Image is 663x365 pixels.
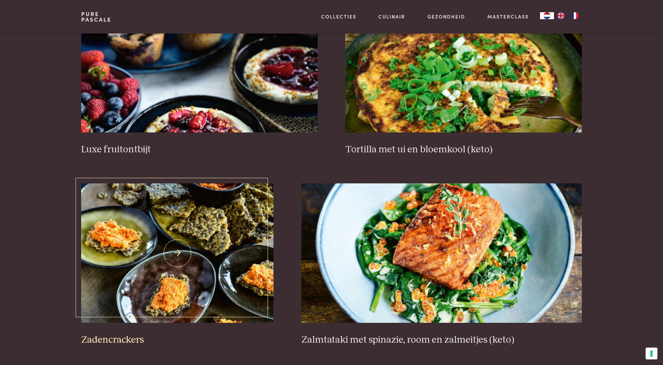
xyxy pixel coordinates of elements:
[81,144,317,156] h3: Luxe fruitontbijt
[345,144,581,156] h3: Tortilla met ui en bloemkool (keto)
[301,183,582,346] a: Zalmtataki met spinazie, room en zalmeitjes (keto) Zalmtataki met spinazie, room en zalmeitjes (k...
[81,334,273,346] h3: Zadencrackers
[540,12,582,19] aside: Language selected: Nederlands
[81,183,273,346] a: Zadencrackers Zadencrackers
[378,13,405,20] a: Culinair
[81,183,273,323] img: Zadencrackers
[540,12,554,19] a: NL
[301,334,582,346] h3: Zalmtataki met spinazie, room en zalmeitjes (keto)
[554,12,568,19] a: EN
[301,183,582,323] img: Zalmtataki met spinazie, room en zalmeitjes (keto)
[646,348,657,359] button: Uw voorkeuren voor toestemming voor trackingtechnologieën
[321,13,356,20] a: Collecties
[554,12,582,19] ul: Language list
[568,12,582,19] a: FR
[540,12,554,19] div: Language
[427,13,465,20] a: Gezondheid
[487,13,529,20] a: Masterclass
[81,11,111,22] a: PurePascale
